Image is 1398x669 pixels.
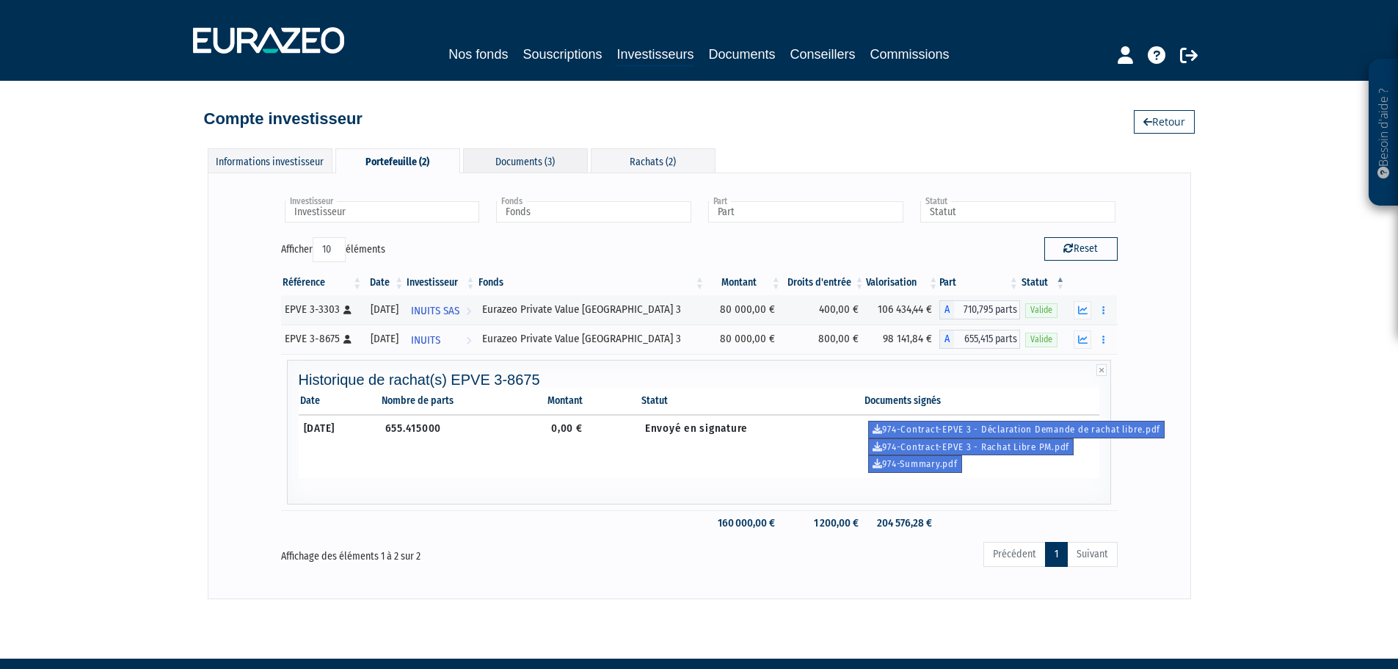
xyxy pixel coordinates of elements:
[208,148,332,173] div: Informations investisseur
[706,270,782,295] th: Montant: activer pour trier la colonne par ordre croissant
[866,510,940,536] td: 204 576,28 €
[939,300,1020,319] div: A - Eurazeo Private Value Europe 3
[411,297,459,325] span: INUITS SAS
[405,270,476,295] th: Investisseur: activer pour trier la colonne par ordre croissant
[866,325,940,354] td: 98 141,84 €
[870,44,950,65] a: Commissions
[405,325,476,354] a: INUITS
[1025,333,1057,347] span: Valide
[868,421,1165,438] a: 974-Contract-EPVE 3 - Déclaration Demande de rachat libre.pdf
[546,415,640,478] td: 0,00 €
[343,335,352,344] i: [Français] Personne physique
[1134,110,1195,134] a: Retour
[782,295,866,325] td: 400,00 €
[281,270,364,295] th: Référence : activer pour trier la colonne par ordre croissant
[343,305,352,314] i: [Français] Personne physique
[616,44,693,67] a: Investisseurs
[782,270,866,295] th: Droits d'entrée: activer pour trier la colonne par ordre croissant
[939,330,954,349] span: A
[299,372,1100,388] h4: Historique de rachat(s) EPVE 3-8675
[868,438,1074,456] a: 974-Contract-EPVE 3 - Rachat Libre PM.pdf
[939,270,1020,295] th: Part: activer pour trier la colonne par ordre croissant
[466,327,471,354] i: Voir l'investisseur
[363,270,405,295] th: Date: activer pour trier la colonne par ordre croissant
[313,237,346,262] select: Afficheréléments
[448,44,508,65] a: Nos fonds
[193,27,344,54] img: 1732889491-logotype_eurazeo_blanc_rvb.png
[299,388,380,415] th: Date
[477,270,706,295] th: Fonds: activer pour trier la colonne par ordre croissant
[281,237,385,262] label: Afficher éléments
[866,295,940,325] td: 106 434,44 €
[1020,270,1067,295] th: Statut : activer pour trier la colonne par ordre d&eacute;croissant
[640,415,863,478] td: Envoyé en signature
[709,44,776,65] a: Documents
[466,297,471,325] i: Voir l'investisseur
[706,510,782,536] td: 160 000,00 €
[281,540,617,564] div: Affichage des éléments 1 à 2 sur 2
[380,388,546,415] th: Nombre de parts
[405,295,476,325] a: INUITS SAS
[640,388,863,415] th: Statut
[204,110,363,128] h4: Compte investisseur
[1375,67,1392,199] p: Besoin d'aide ?
[706,325,782,354] td: 80 000,00 €
[954,330,1020,349] span: 655,415 parts
[939,300,954,319] span: A
[954,300,1020,319] span: 710,795 parts
[285,302,359,317] div: EPVE 3-3303
[939,330,1020,349] div: A - Eurazeo Private Value Europe 3
[482,331,701,347] div: Eurazeo Private Value [GEOGRAPHIC_DATA] 3
[790,44,856,65] a: Conseillers
[368,302,400,317] div: [DATE]
[1025,303,1057,317] span: Valide
[380,415,546,478] td: 655.415000
[591,148,716,173] div: Rachats (2)
[463,148,588,173] div: Documents (3)
[482,302,701,317] div: Eurazeo Private Value [GEOGRAPHIC_DATA] 3
[411,327,440,354] span: INUITS
[523,44,602,65] a: Souscriptions
[866,270,940,295] th: Valorisation: activer pour trier la colonne par ordre croissant
[1045,542,1068,567] a: 1
[299,415,380,478] td: [DATE]
[782,510,866,536] td: 1 200,00 €
[546,388,640,415] th: Montant
[706,295,782,325] td: 80 000,00 €
[782,325,866,354] td: 800,00 €
[285,331,359,347] div: EPVE 3-8675
[1044,237,1118,261] button: Reset
[335,148,460,173] div: Portefeuille (2)
[863,388,1100,415] th: Documents signés
[868,455,962,473] a: 974-Summary.pdf
[368,331,400,347] div: [DATE]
